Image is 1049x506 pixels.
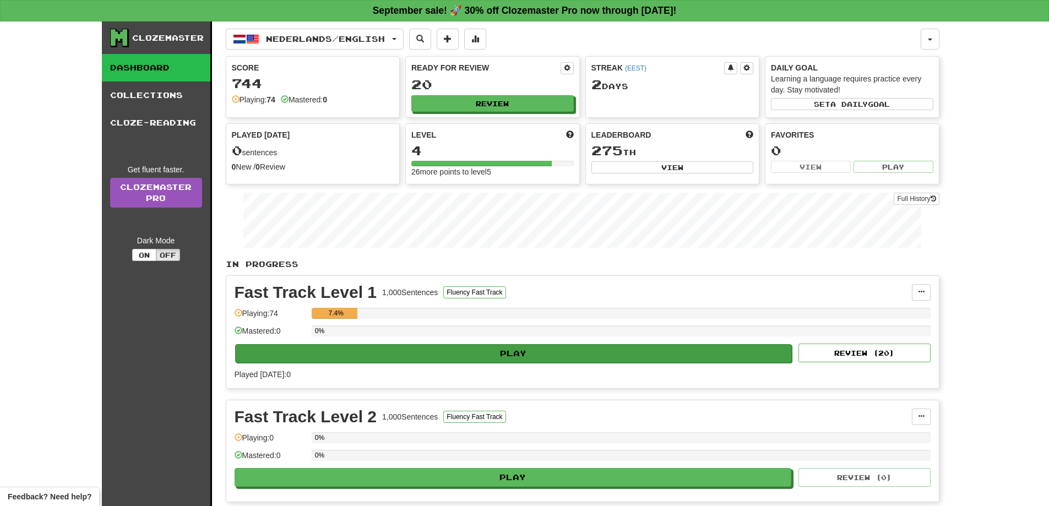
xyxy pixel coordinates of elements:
button: Nederlands/English [226,29,404,50]
button: Review [411,95,574,112]
button: Review (0) [798,468,931,487]
strong: 0 [323,95,327,104]
span: Leaderboard [591,129,651,140]
div: Playing: 74 [235,308,306,326]
button: More stats [464,29,486,50]
a: Cloze-Reading [102,109,210,137]
div: Clozemaster [132,32,204,43]
span: Level [411,129,436,140]
div: Fast Track Level 1 [235,284,377,301]
a: Dashboard [102,54,210,81]
button: Full History [894,193,939,205]
span: a daily [830,100,868,108]
div: New / Review [232,161,394,172]
div: 26 more points to level 5 [411,166,574,177]
button: On [132,249,156,261]
button: Fluency Fast Track [443,411,506,423]
div: Mastered: [281,94,327,105]
div: Get fluent faster. [110,164,202,175]
div: Fast Track Level 2 [235,409,377,425]
button: Seta dailygoal [771,98,933,110]
button: Play [235,344,792,363]
button: Off [156,249,180,261]
button: Add sentence to collection [437,29,459,50]
div: Playing: 0 [235,432,306,450]
strong: September sale! 🚀 30% off Clozemaster Pro now through [DATE]! [373,5,677,16]
div: Favorites [771,129,933,140]
span: Nederlands / English [266,34,385,43]
button: Fluency Fast Track [443,286,506,298]
button: Search sentences [409,29,431,50]
span: 2 [591,77,602,92]
div: 20 [411,78,574,91]
div: Ready for Review [411,62,561,73]
div: Dark Mode [110,235,202,246]
a: (EEST) [625,64,646,72]
button: Play [854,161,933,173]
div: Streak [591,62,725,73]
div: Mastered: 0 [235,325,306,344]
button: View [771,161,851,173]
div: Daily Goal [771,62,933,73]
strong: 74 [267,95,275,104]
div: Learning a language requires practice every day. Stay motivated! [771,73,933,95]
span: Played [DATE]: 0 [235,370,291,379]
div: sentences [232,144,394,158]
div: th [591,144,754,158]
div: 0 [771,144,933,157]
span: Score more points to level up [566,129,574,140]
div: 4 [411,144,574,157]
span: Played [DATE] [232,129,290,140]
span: Open feedback widget [8,491,91,502]
button: View [591,161,754,173]
span: 275 [591,143,623,158]
div: Day s [591,78,754,92]
button: Review (20) [798,344,931,362]
div: Mastered: 0 [235,450,306,468]
div: 744 [232,77,394,90]
div: Playing: [232,94,275,105]
button: Play [235,468,792,487]
strong: 0 [256,162,260,171]
span: This week in points, UTC [746,129,753,140]
div: 1,000 Sentences [382,287,438,298]
div: 1,000 Sentences [382,411,438,422]
p: In Progress [226,259,939,270]
div: Score [232,62,394,73]
div: 7.4% [315,308,357,319]
a: ClozemasterPro [110,178,202,208]
a: Collections [102,81,210,109]
span: 0 [232,143,242,158]
strong: 0 [232,162,236,171]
